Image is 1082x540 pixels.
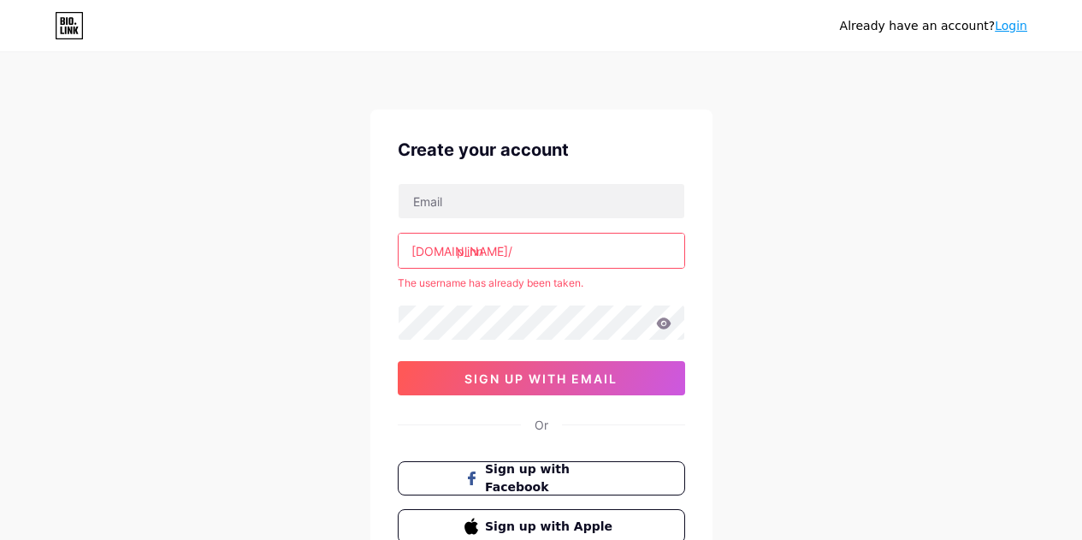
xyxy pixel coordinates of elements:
[398,461,685,495] button: Sign up with Facebook
[485,518,618,536] span: Sign up with Apple
[398,137,685,163] div: Create your account
[411,242,512,260] div: [DOMAIN_NAME]/
[840,17,1027,35] div: Already have an account?
[398,361,685,395] button: sign up with email
[398,276,685,291] div: The username has already been taken.
[535,416,548,434] div: Or
[485,460,618,496] span: Sign up with Facebook
[399,234,684,268] input: username
[464,371,618,386] span: sign up with email
[995,19,1027,33] a: Login
[399,184,684,218] input: Email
